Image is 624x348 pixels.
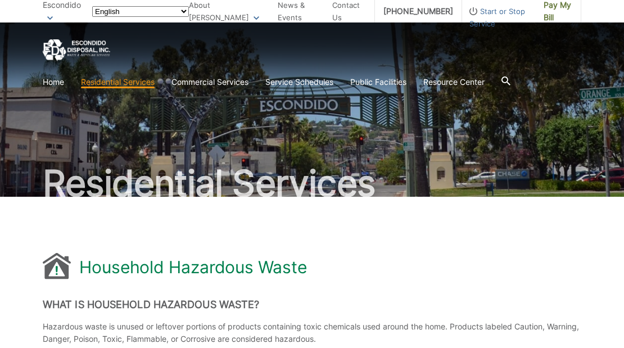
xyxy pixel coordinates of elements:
p: Hazardous waste is unused or leftover portions of products containing toxic chemicals used around... [43,320,581,345]
a: Service Schedules [265,76,333,88]
a: EDCD logo. Return to the homepage. [43,39,110,61]
a: Commercial Services [171,76,248,88]
a: Home [43,76,64,88]
a: Public Facilities [350,76,406,88]
h2: What is Household Hazardous Waste? [43,299,581,311]
a: Resource Center [423,76,485,88]
a: Residential Services [81,76,155,88]
h1: Household Hazardous Waste [79,257,307,277]
select: Select a language [92,6,189,17]
h2: Residential Services [43,165,581,201]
